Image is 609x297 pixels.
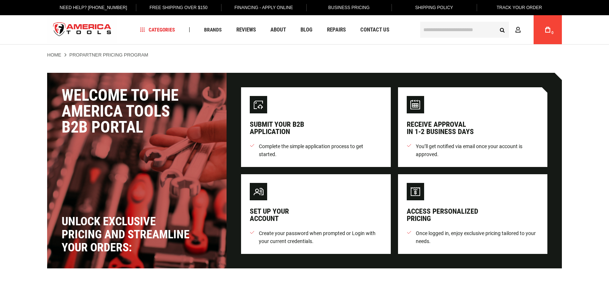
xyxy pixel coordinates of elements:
[407,208,478,222] div: Access personalized pricing
[357,25,393,35] a: Contact Us
[270,27,286,33] span: About
[47,52,61,58] a: Home
[259,142,382,158] span: Complete the simple application process to get started.
[267,25,289,35] a: About
[233,25,259,35] a: Reviews
[324,25,349,35] a: Repairs
[204,27,222,32] span: Brands
[140,27,175,32] span: Categories
[250,208,289,222] div: Set up your account
[541,15,555,44] a: 0
[236,27,256,33] span: Reviews
[137,25,178,35] a: Categories
[407,121,474,135] div: Receive approval in 1-2 business days
[495,23,509,37] button: Search
[62,87,212,135] div: Welcome to the America Tools B2B Portal
[69,52,148,58] strong: ProPartner Pricing Program
[301,27,312,33] span: Blog
[47,16,117,43] img: America Tools
[415,5,453,10] span: Shipping Policy
[62,215,192,254] div: Unlock exclusive pricing and streamline your orders:
[327,27,346,33] span: Repairs
[201,25,225,35] a: Brands
[360,27,389,33] span: Contact Us
[416,142,539,158] span: You’ll get notified via email once your account is approved.
[551,31,554,35] span: 0
[297,25,316,35] a: Blog
[259,229,382,245] span: Create your password when prompted or Login with your current credentials.
[416,229,539,245] span: Once logged in, enjoy exclusive pricing tailored to your needs.
[250,121,304,135] div: Submit your B2B application
[47,16,117,43] a: store logo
